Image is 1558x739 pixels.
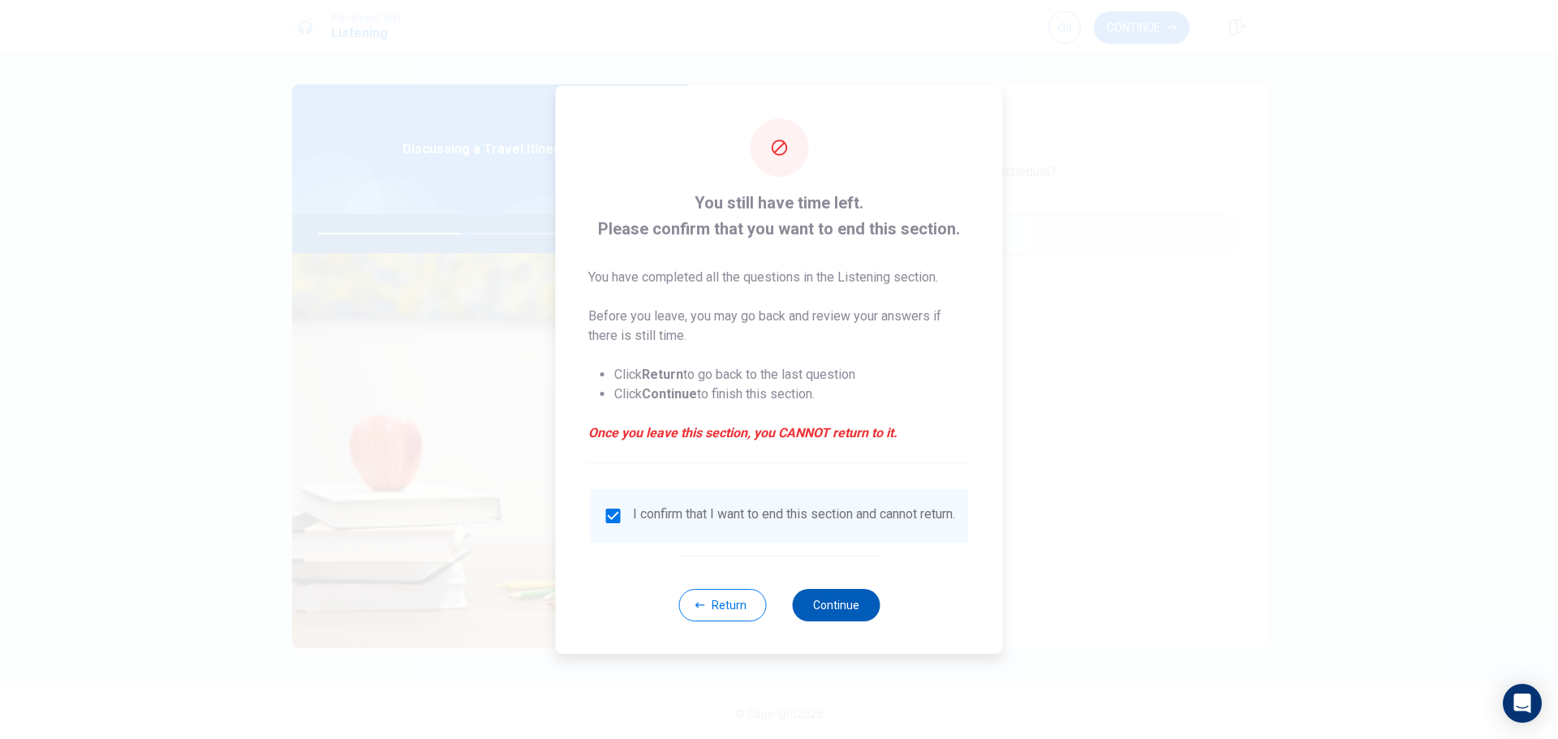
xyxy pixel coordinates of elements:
li: Click to finish this section. [614,385,971,404]
p: Before you leave, you may go back and review your answers if there is still time. [588,307,971,346]
p: You have completed all the questions in the Listening section. [588,268,971,287]
strong: Continue [642,386,697,402]
span: You still have time left. Please confirm that you want to end this section. [588,190,971,242]
div: I confirm that I want to end this section and cannot return. [633,506,955,526]
li: Click to go back to the last question [614,365,971,385]
div: Open Intercom Messenger [1503,684,1542,723]
strong: Return [642,367,683,382]
em: Once you leave this section, you CANNOT return to it. [588,423,971,443]
button: Return [678,589,766,621]
button: Continue [792,589,880,621]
